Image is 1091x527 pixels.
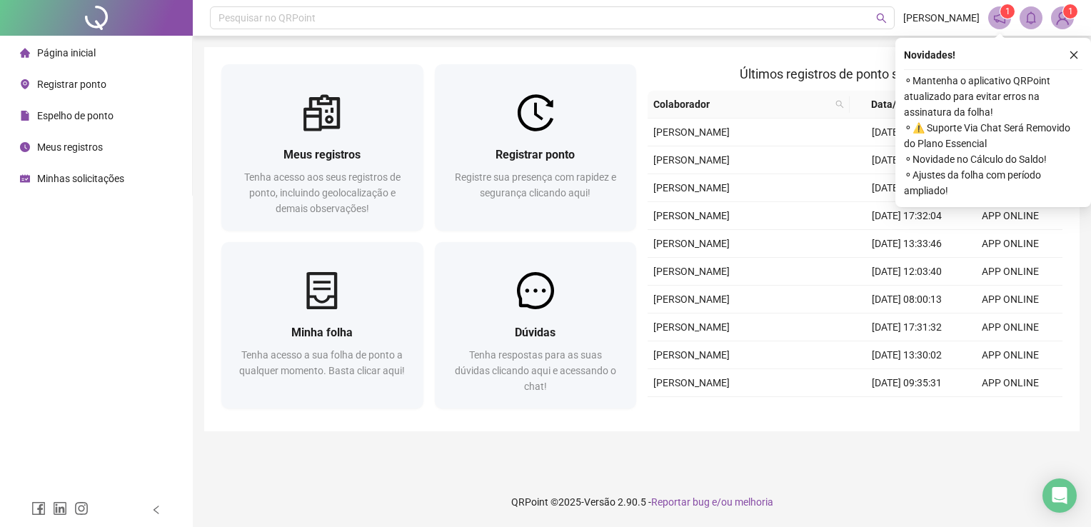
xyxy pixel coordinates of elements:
span: Versão [584,496,615,508]
td: APP ONLINE [959,369,1062,397]
span: [PERSON_NAME] [653,210,730,221]
span: Minhas solicitações [37,173,124,184]
td: [DATE] 08:00:13 [855,286,959,313]
span: close [1069,50,1079,60]
span: file [20,111,30,121]
a: Registrar pontoRegistre sua presença com rapidez e segurança clicando aqui! [435,64,637,231]
span: environment [20,79,30,89]
td: [DATE] 07:59:18 [855,174,959,202]
span: Espelho de ponto [37,110,114,121]
td: APP ONLINE [959,397,1062,425]
td: [DATE] 13:30:02 [855,341,959,369]
span: Meus registros [283,148,361,161]
sup: Atualize o seu contato no menu Meus Dados [1063,4,1077,19]
td: APP ONLINE [959,202,1062,230]
span: [PERSON_NAME] [653,182,730,194]
span: [PERSON_NAME] [903,10,980,26]
td: [DATE] 17:32:04 [855,202,959,230]
span: Registrar ponto [496,148,575,161]
span: linkedin [53,501,67,516]
span: ⚬ ⚠️ Suporte Via Chat Será Removido do Plano Essencial [904,120,1082,151]
span: Data/Hora [855,96,933,112]
span: [PERSON_NAME] [653,349,730,361]
span: Minha folha [291,326,353,339]
td: APP ONLINE [959,286,1062,313]
span: ⚬ Novidade no Cálculo do Saldo! [904,151,1082,167]
span: [PERSON_NAME] [653,154,730,166]
span: left [151,505,161,515]
span: facebook [31,501,46,516]
span: [PERSON_NAME] [653,126,730,138]
sup: 1 [1000,4,1015,19]
span: Últimos registros de ponto sincronizados [740,66,970,81]
span: 1 [1068,6,1073,16]
td: APP ONLINE [959,230,1062,258]
td: [DATE] 09:35:31 [855,369,959,397]
span: [PERSON_NAME] [653,266,730,277]
span: clock-circle [20,142,30,152]
span: search [835,100,844,109]
span: ⚬ Mantenha o aplicativo QRPoint atualizado para evitar erros na assinatura da folha! [904,73,1082,120]
span: Tenha acesso a sua folha de ponto a qualquer momento. Basta clicar aqui! [239,349,405,376]
span: Novidades ! [904,47,955,63]
span: bell [1025,11,1037,24]
th: Data/Hora [850,91,950,119]
td: [DATE] 13:33:46 [855,230,959,258]
td: APP ONLINE [959,313,1062,341]
td: [DATE] 12:04:15 [855,146,959,174]
span: Registrar ponto [37,79,106,90]
span: Colaborador [653,96,830,112]
span: search [833,94,847,115]
footer: QRPoint © 2025 - 2.90.5 - [193,477,1091,527]
span: Página inicial [37,47,96,59]
span: schedule [20,174,30,184]
span: Meus registros [37,141,103,153]
span: Tenha respostas para as suas dúvidas clicando aqui e acessando o chat! [455,349,616,392]
td: APP ONLINE [959,258,1062,286]
img: 86136 [1052,7,1073,29]
td: [DATE] 17:31:32 [855,313,959,341]
span: [PERSON_NAME] [653,377,730,388]
span: [PERSON_NAME] [653,293,730,305]
a: Minha folhaTenha acesso a sua folha de ponto a qualquer momento. Basta clicar aqui! [221,242,423,408]
span: ⚬ Ajustes da folha com período ampliado! [904,167,1082,199]
span: 1 [1005,6,1010,16]
a: Meus registrosTenha acesso aos seus registros de ponto, incluindo geolocalização e demais observa... [221,64,423,231]
span: notification [993,11,1006,24]
span: [PERSON_NAME] [653,238,730,249]
td: [DATE] 18:04:17 [855,397,959,425]
span: home [20,48,30,58]
span: Reportar bug e/ou melhoria [651,496,773,508]
td: APP ONLINE [959,341,1062,369]
span: instagram [74,501,89,516]
span: [PERSON_NAME] [653,321,730,333]
a: DúvidasTenha respostas para as suas dúvidas clicando aqui e acessando o chat! [435,242,637,408]
span: Registre sua presença com rapidez e segurança clicando aqui! [455,171,616,199]
div: Open Intercom Messenger [1042,478,1077,513]
span: Tenha acesso aos seus registros de ponto, incluindo geolocalização e demais observações! [244,171,401,214]
span: search [876,13,887,24]
span: Dúvidas [515,326,555,339]
td: [DATE] 13:35:50 [855,119,959,146]
td: [DATE] 12:03:40 [855,258,959,286]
